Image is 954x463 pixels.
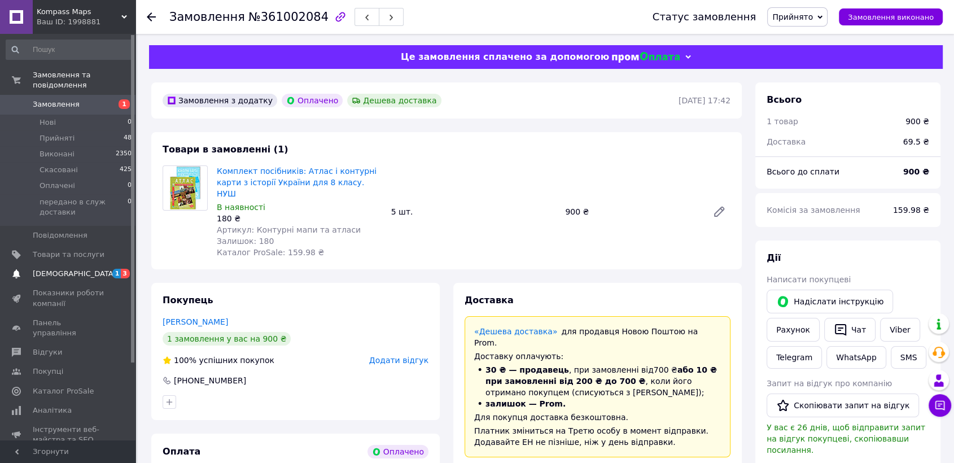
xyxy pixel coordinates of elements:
span: Доставка [465,295,514,305]
span: Написати покупцеві [767,275,851,284]
button: Рахунок [767,318,820,342]
span: 159.98 ₴ [893,206,929,215]
div: Замовлення з додатку [163,94,277,107]
span: Замовлення виконано [848,13,934,21]
div: Оплачено [282,94,343,107]
span: 1 [119,99,130,109]
span: Замовлення та повідомлення [33,70,135,90]
div: Платник зміниться на Третю особу в момент відправки. Додавайте ЕН не пізніше, ніж у день відправки. [474,425,721,448]
div: Ваш ID: 1998881 [37,17,135,27]
span: Виконані [40,149,75,159]
span: Всього до сплати [767,167,839,176]
a: [PERSON_NAME] [163,317,228,326]
div: 5 шт. [387,204,561,220]
span: Дії [767,252,781,263]
span: Kompass Maps [37,7,121,17]
span: Оплачені [40,181,75,191]
button: SMS [891,346,927,369]
div: Дешева доставка [347,94,441,107]
div: успішних покупок [163,355,274,366]
span: Прийняті [40,133,75,143]
span: Всього [767,94,802,105]
button: Чат [824,318,876,342]
div: 180 ₴ [217,213,382,224]
img: evopay logo [612,52,680,63]
span: Покупець [163,295,213,305]
button: Чат з покупцем [929,394,951,417]
span: 0 [128,197,132,217]
div: Доставку оплачують: [474,351,721,362]
div: Для покупця доставка безкоштовна. [474,412,721,423]
div: 900 ₴ [905,116,929,127]
button: Замовлення виконано [839,8,943,25]
a: Комплект посібників: Атлас і контурні карти з історії України для 8 класу. НУШ [217,167,377,198]
span: Запит на відгук про компанію [767,379,892,388]
a: Viber [880,318,920,342]
span: Доставка [767,137,806,146]
a: Редагувати [708,200,730,223]
span: Оплата [163,446,200,457]
time: [DATE] 17:42 [679,96,730,105]
span: Додати відгук [369,356,428,365]
span: залишок — Prom. [485,399,566,408]
div: 69.5 ₴ [896,129,936,154]
span: Комісія за замовлення [767,206,860,215]
a: «Дешева доставка» [474,327,557,336]
span: 2350 [116,149,132,159]
div: Повернутися назад [147,11,156,23]
img: Комплект посібників: Атлас і контурні карти з історії України для 8 класу. НУШ [169,166,201,210]
span: Відгуки [33,347,62,357]
span: 30 ₴ — продавець [485,365,569,374]
span: Панель управління [33,318,104,338]
div: Оплачено [367,445,428,458]
span: Аналітика [33,405,72,416]
div: 900 ₴ [561,204,703,220]
span: 100% [174,356,196,365]
div: [PHONE_NUMBER] [173,375,247,386]
button: Надіслати інструкцію [767,290,893,313]
input: Пошук [6,40,133,60]
div: 1 замовлення у вас на 900 ₴ [163,332,291,346]
span: Товари та послуги [33,250,104,260]
span: Скасовані [40,165,78,175]
span: В наявності [217,203,265,212]
span: 0 [128,117,132,128]
span: Замовлення [169,10,245,24]
div: Статус замовлення [653,11,756,23]
span: Показники роботи компанії [33,288,104,308]
span: 1 [112,269,121,278]
b: 900 ₴ [903,167,929,176]
span: Нові [40,117,56,128]
a: WhatsApp [826,346,886,369]
span: Це замовлення сплачено за допомогою [401,51,609,62]
span: №361002084 [248,10,329,24]
span: передано в служ доставки [40,197,128,217]
span: 1 товар [767,117,798,126]
span: Прийнято [772,12,813,21]
li: , при замовленні від 700 ₴ , коли його отримано покупцем (списуються з [PERSON_NAME]); [474,364,721,398]
span: У вас є 26 днів, щоб відправити запит на відгук покупцеві, скопіювавши посилання. [767,423,925,455]
a: Telegram [767,346,822,369]
span: Артикул: Контурні мапи та атласи [217,225,361,234]
span: Каталог ProSale [33,386,94,396]
div: для продавця Новою Поштою на Prom. [474,326,721,348]
span: Каталог ProSale: 159.98 ₴ [217,248,324,257]
button: Скопіювати запит на відгук [767,394,919,417]
span: Замовлення [33,99,80,110]
span: Повідомлення [33,230,87,241]
span: 3 [121,269,130,278]
span: 425 [120,165,132,175]
span: Товари в замовленні (1) [163,144,288,155]
span: [DEMOGRAPHIC_DATA] [33,269,116,279]
span: 48 [124,133,132,143]
span: 0 [128,181,132,191]
span: Залишок: 180 [217,237,274,246]
span: Покупці [33,366,63,377]
span: Інструменти веб-майстра та SEO [33,425,104,445]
